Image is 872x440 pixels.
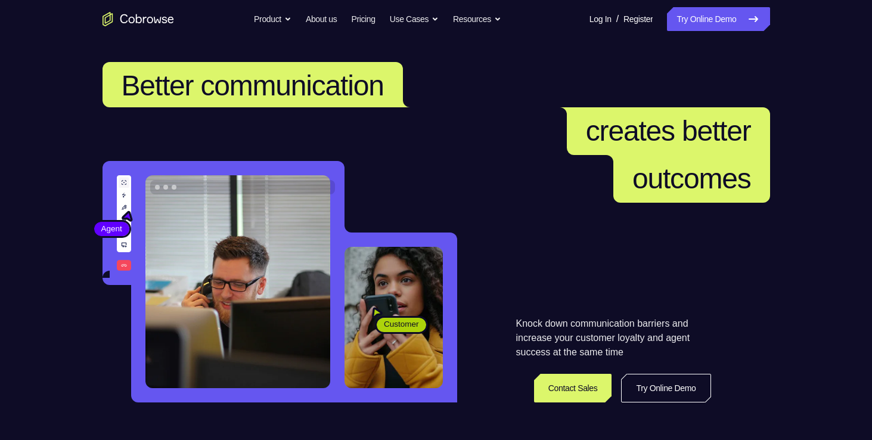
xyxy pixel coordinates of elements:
img: A customer holding their phone [345,247,443,388]
a: Try Online Demo [667,7,769,31]
p: Knock down communication barriers and increase your customer loyalty and agent success at the sam... [516,317,711,360]
button: Product [254,7,291,31]
a: Log In [589,7,612,31]
a: Try Online Demo [621,374,710,402]
button: Use Cases [390,7,439,31]
a: About us [306,7,337,31]
span: outcomes [632,163,751,194]
img: A series of tools used in co-browsing sessions [117,175,132,271]
a: Register [623,7,653,31]
span: creates better [586,115,751,147]
span: / [616,12,619,26]
button: Resources [453,7,501,31]
img: A customer support agent talking on the phone [145,175,330,388]
a: Pricing [351,7,375,31]
span: Better communication [122,70,384,101]
a: Contact Sales [534,374,612,402]
a: Go to the home page [103,12,174,26]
